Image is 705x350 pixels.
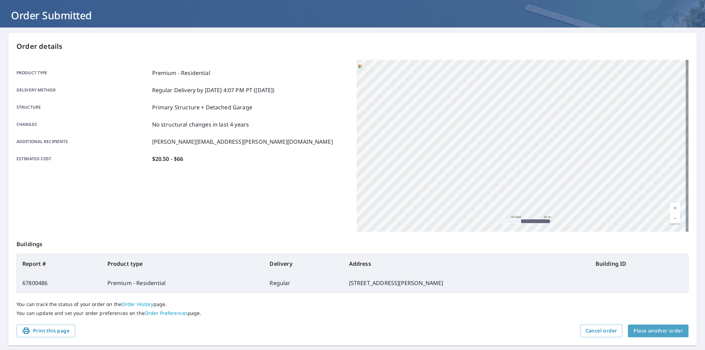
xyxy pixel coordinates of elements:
td: Regular [264,273,343,293]
th: Report # [17,254,102,273]
th: Product type [102,254,264,273]
a: Current Level 19, Zoom Out [670,213,680,223]
a: Order Preferences [145,310,188,316]
button: Place another order [628,325,688,337]
p: Product type [17,69,149,77]
p: Order details [17,41,688,52]
td: Premium - Residential [102,273,264,293]
th: Address [344,254,590,273]
p: No structural changes in last 4 years [152,120,249,129]
th: Building ID [590,254,688,273]
p: You can update and set your order preferences on the page. [17,310,688,316]
p: Additional recipients [17,138,149,146]
p: Regular Delivery by [DATE] 4:07 PM PT ([DATE]) [152,86,275,94]
span: Place another order [633,327,683,335]
p: $20.50 - $66 [152,155,183,163]
p: Structure [17,103,149,111]
p: Estimated cost [17,155,149,163]
span: Print this page [22,327,70,335]
p: You can track the status of your order on the page. [17,301,688,307]
td: [STREET_ADDRESS][PERSON_NAME] [344,273,590,293]
a: Order History [122,301,154,307]
p: [PERSON_NAME][EMAIL_ADDRESS][PERSON_NAME][DOMAIN_NAME] [152,138,333,146]
button: Print this page [17,325,75,337]
button: Cancel order [580,325,623,337]
td: 67800486 [17,273,102,293]
span: Cancel order [586,327,617,335]
th: Delivery [264,254,343,273]
p: Buildings [17,232,688,254]
p: Premium - Residential [152,69,210,77]
p: Delivery method [17,86,149,94]
a: Current Level 19, Zoom In [670,203,680,213]
h1: Order Submitted [8,8,697,22]
p: Primary Structure + Detached Garage [152,103,252,111]
p: Changes [17,120,149,129]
